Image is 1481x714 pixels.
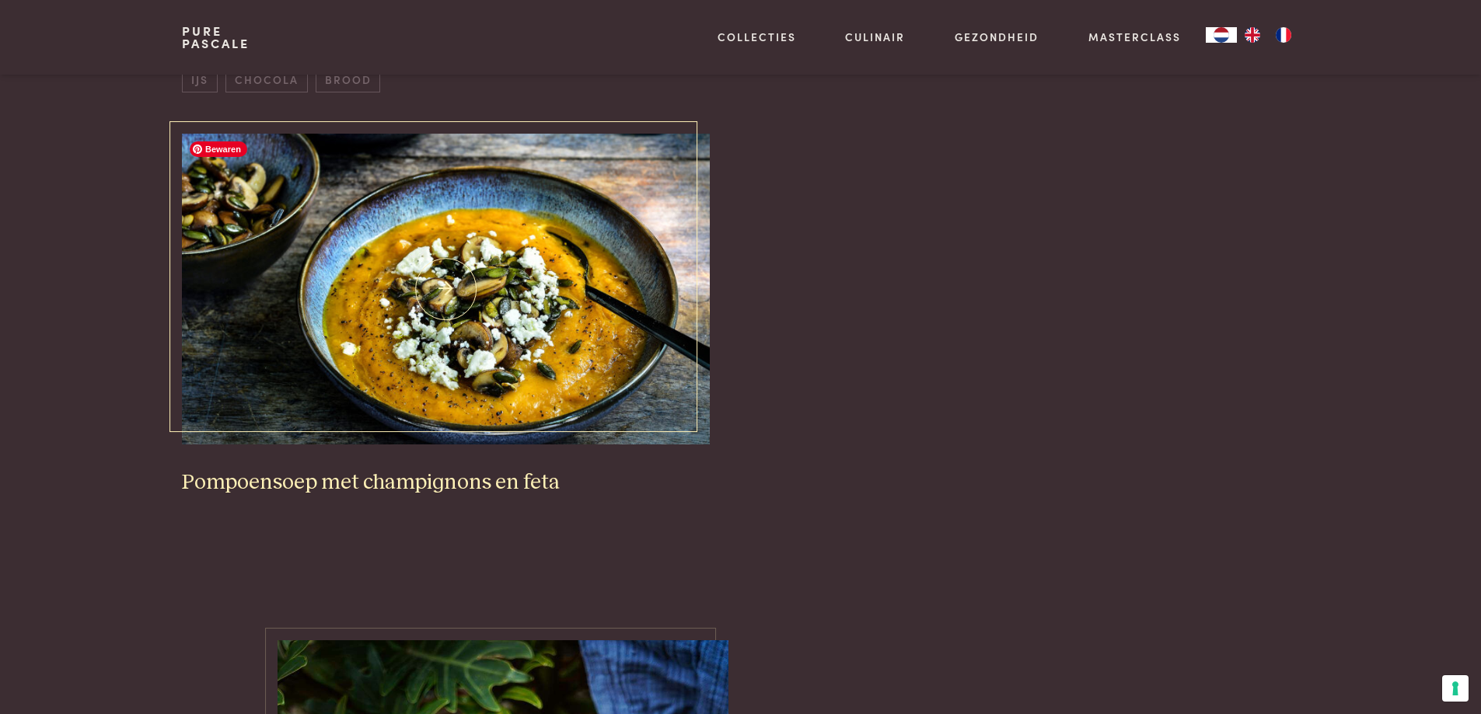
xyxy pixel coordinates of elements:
aside: Language selected: Nederlands [1206,27,1299,43]
a: NL [1206,27,1237,43]
span: ijs [182,67,217,92]
a: EN [1237,27,1268,43]
a: Masterclass [1088,29,1181,45]
span: brood [316,67,380,92]
span: chocola [225,67,307,92]
div: Language [1206,27,1237,43]
a: Collecties [718,29,796,45]
img: Pompoensoep met champignons en feta [182,134,709,444]
ul: Language list [1237,27,1299,43]
button: Uw voorkeuren voor toestemming voor trackingtechnologieën [1442,675,1469,702]
a: Pompoensoep met champignons en feta Pompoensoep met champignons en feta [182,134,709,496]
a: Culinair [845,29,905,45]
h3: Pompoensoep met champignons en feta [182,469,709,496]
a: FR [1268,27,1299,43]
a: Gezondheid [955,29,1039,45]
a: PurePascale [182,25,250,50]
span: Bewaren [190,141,247,157]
